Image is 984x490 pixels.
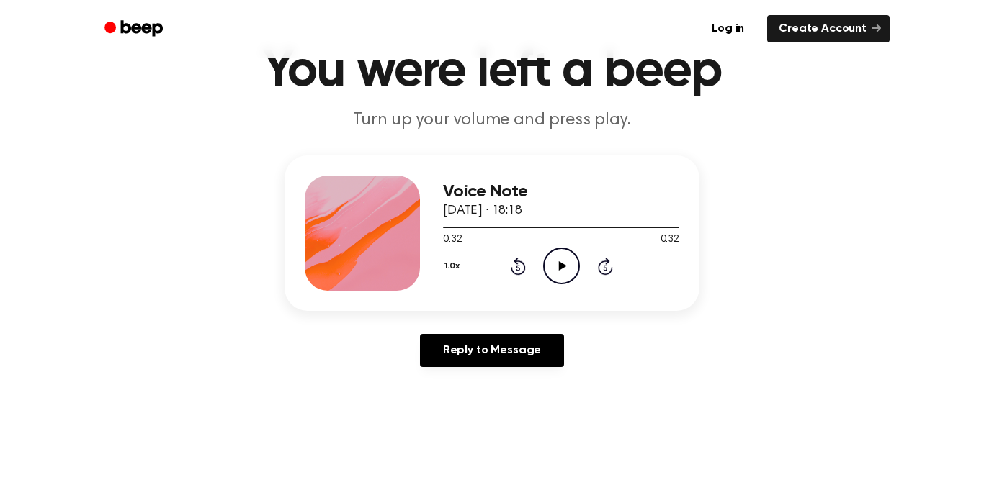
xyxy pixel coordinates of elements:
[443,254,465,278] button: 1.0x
[767,15,890,42] a: Create Account
[443,232,462,248] span: 0:32
[443,182,679,201] h3: Voice Note
[697,12,759,45] a: Log in
[443,204,522,217] span: [DATE] · 18:18
[123,45,861,97] h1: You were left a beep
[215,109,769,132] p: Turn up your volume and press play.
[94,15,176,43] a: Beep
[420,334,564,367] a: Reply to Message
[661,232,679,248] span: 0:32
